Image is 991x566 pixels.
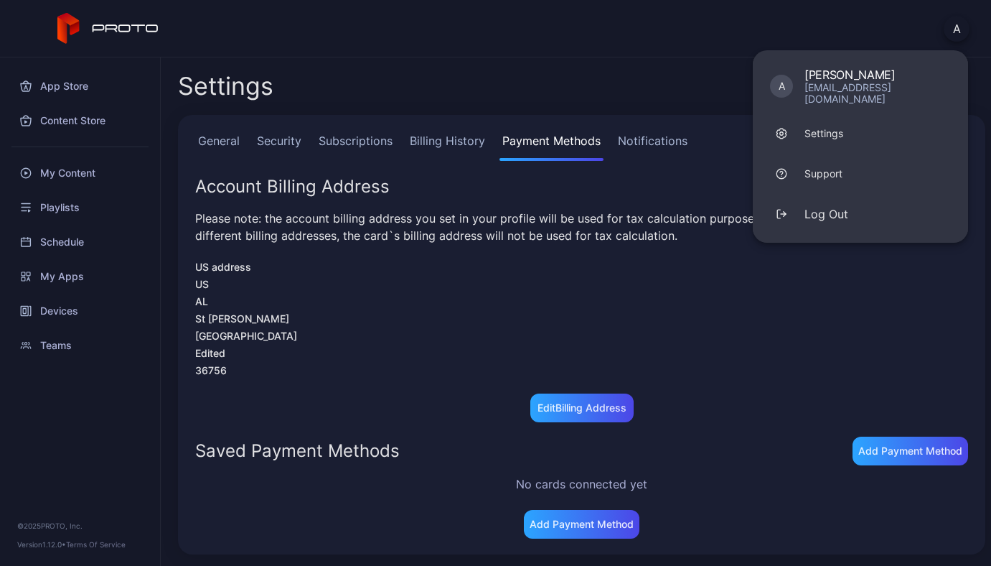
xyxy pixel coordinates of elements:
span: Version 1.12.0 • [17,540,66,549]
div: Add Payment Method [530,519,634,530]
a: Security [254,132,304,161]
div: Please note: the account billing address you set in your profile will be used for tax calculation... [195,210,968,244]
a: Subscriptions [316,132,395,161]
a: App Store [9,69,151,103]
div: No cards connected yet [516,475,647,493]
div: Log Out [804,205,848,223]
a: Notifications [615,132,690,161]
button: Add Payment Method [853,437,968,465]
span: US address [195,261,251,273]
div: Support [804,167,842,181]
div: Settings [804,126,843,141]
div: A [770,75,793,98]
a: Devices [9,294,151,328]
a: Payment Methods [499,132,603,161]
h2: Settings [178,73,273,99]
a: Schedule [9,225,151,259]
span: Edited [195,347,225,359]
button: Log Out [753,194,968,234]
a: A[PERSON_NAME][EMAIL_ADDRESS][DOMAIN_NAME] [753,59,968,113]
span: US [195,278,209,290]
div: Add Payment Method [858,445,962,457]
div: [PERSON_NAME] [804,68,951,82]
a: Content Store [9,103,151,138]
div: [EMAIL_ADDRESS][DOMAIN_NAME] [804,82,951,105]
div: Edit Billing Address [537,402,626,414]
span: 36756 [195,364,227,376]
a: Terms Of Service [66,540,126,549]
a: Billing History [407,132,488,161]
div: © 2025 PROTO, Inc. [17,520,143,532]
div: Account Billing Address [195,178,968,195]
div: Saved Payment Methods [195,442,400,460]
a: My Apps [9,259,151,294]
a: General [195,132,243,161]
button: A [944,16,969,42]
button: EditBilling Address [530,394,634,422]
a: My Content [9,156,151,190]
a: Support [753,154,968,194]
span: [GEOGRAPHIC_DATA] [195,330,297,342]
span: St [PERSON_NAME] [195,312,289,325]
a: Teams [9,328,151,363]
button: Add Payment Method [524,510,639,539]
a: Playlists [9,190,151,225]
span: AL [195,295,208,307]
a: Settings [753,113,968,154]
